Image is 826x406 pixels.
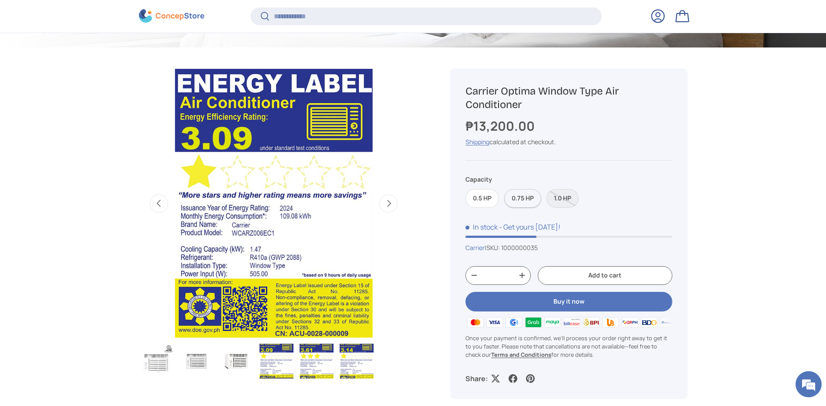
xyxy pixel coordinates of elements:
[562,316,581,329] img: billease
[465,137,672,146] div: calculated at checkout.
[465,373,488,384] p: Share:
[486,244,500,252] span: SKU:
[601,316,620,329] img: ubp
[465,292,672,311] button: Buy it now
[465,85,672,112] h1: Carrier Optima Window Type Air Conditioner
[465,117,537,135] strong: ₱13,200.00
[640,316,659,329] img: bdo
[465,175,492,184] legend: Capacity
[340,344,374,379] img: Carrier Optima Window Type Air Conditioner
[465,334,672,359] p: Once your payment is confirmed, we'll process your order right away to get it to you faster. Plea...
[538,266,672,285] button: Add to cart
[499,222,560,232] p: - Get yours [DATE]!
[465,244,485,252] a: Carrier
[179,344,213,379] img: carrier-optima-green-window-type-aircon-unit-with-timer-full-view-concepstore
[260,344,293,379] img: Carrier Optima Window Type Air Conditioner
[491,351,551,359] a: Terms and Conditions
[465,222,498,232] span: In stock
[546,189,579,208] label: Sold out
[543,316,562,329] img: maya
[139,10,204,23] img: ConcepStore
[659,316,678,329] img: metrobank
[620,316,639,329] img: qrph
[219,344,253,379] img: carrier-optima-green-window-type-aircon-unit-with-timer-right-side-view-concepstore
[501,244,538,252] span: 1000000035
[485,316,504,329] img: visa
[582,316,601,329] img: bpi
[504,316,523,329] img: gcash
[139,68,409,382] media-gallery: Gallery Viewer
[300,344,334,379] img: Carrier Optima Window Type Air Conditioner
[523,316,543,329] img: grabpay
[465,316,485,329] img: master
[465,138,489,146] a: Shipping
[139,344,173,379] img: Carrier Optima Window Type Air Conditioner
[485,244,538,252] span: |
